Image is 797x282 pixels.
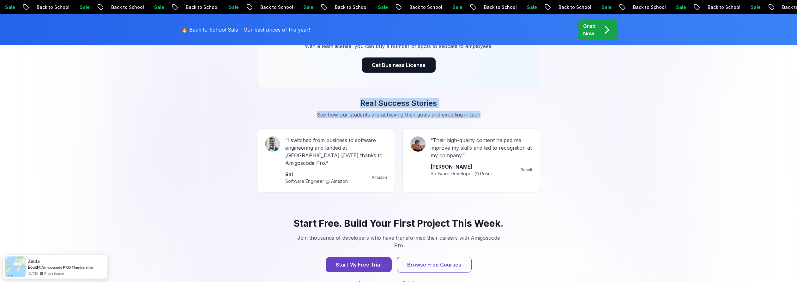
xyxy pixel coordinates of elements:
button: Start My Free Trial [326,257,392,272]
p: Back to School [521,4,564,10]
p: Sale [266,4,286,10]
p: Back to School [595,4,638,10]
p: “ Their high-quality content helped me improve my skills and led to recognition at my company. ” [431,136,532,159]
p: Join thousands of developers who have transformed their careers with Amigoscode Pro [293,234,505,249]
p: Result [521,167,532,172]
a: Get Business License [362,62,436,68]
img: Sai [265,136,280,152]
button: Browse Free Courses [397,257,472,273]
h3: Start Free. Build Your First Project This Week. [272,218,525,229]
button: Get Business License [362,57,436,73]
h3: Real Success Stories [178,98,620,108]
p: [PERSON_NAME] [431,163,493,171]
p: With a team license, you can buy a number of spots to allocate to employees. [293,42,505,50]
p: “ I switched from business to software engineering and landed at [GEOGRAPHIC_DATA] [DATE] thanks ... [285,136,387,167]
p: Sale [42,4,62,10]
p: Sale [117,4,137,10]
p: Back to School [745,4,788,10]
p: Sale [713,4,733,10]
p: Sale [191,4,211,10]
p: Sale [415,4,435,10]
p: Back to School [670,4,713,10]
p: 🔥 Back to School Sale - Our best prices of the year! [181,26,310,33]
p: Back to School [297,4,340,10]
p: Sale [564,4,584,10]
p: Software Developer @ Result [431,171,493,177]
p: See how our students are achieving their goals and excelling in tech [293,111,505,118]
img: Amir [410,136,426,152]
p: Sale [638,4,659,10]
p: Amazon [371,175,387,180]
span: Bought [28,265,41,270]
p: Back to School [372,4,415,10]
span: Zelda [28,259,40,264]
a: ProveSource [44,271,64,276]
p: Software Engineer @ Amazon [285,178,348,184]
p: Sai [285,171,348,178]
p: Grab Now [583,22,595,37]
span: [DATE] [28,271,38,276]
p: Back to School [74,4,117,10]
p: Back to School [223,4,266,10]
p: Back to School [148,4,191,10]
a: Amigoscode PRO Membership [41,265,93,270]
p: Back to School [446,4,489,10]
img: provesource social proof notification image [5,256,26,277]
p: Sale [489,4,510,10]
p: Sale [340,4,360,10]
